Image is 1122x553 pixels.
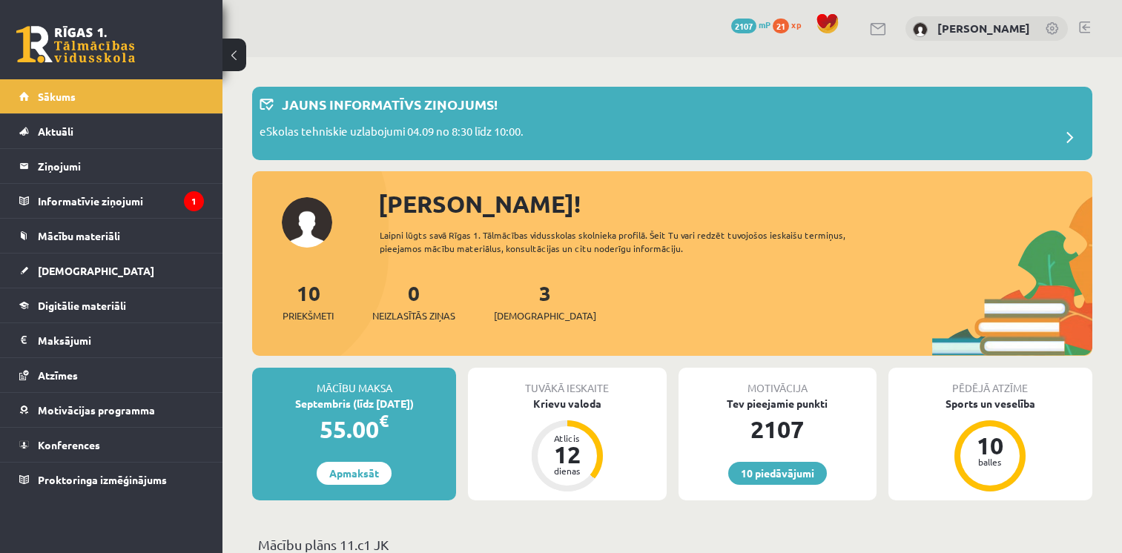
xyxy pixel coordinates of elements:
a: Sākums [19,79,204,113]
span: Digitālie materiāli [38,299,126,312]
span: 2107 [731,19,756,33]
div: dienas [545,466,590,475]
div: 12 [545,443,590,466]
a: Mācību materiāli [19,219,204,253]
div: Laipni lūgts savā Rīgas 1. Tālmācības vidusskolas skolnieka profilā. Šeit Tu vari redzēt tuvojošo... [380,228,884,255]
span: 21 [773,19,789,33]
span: Mācību materiāli [38,229,120,242]
a: 3[DEMOGRAPHIC_DATA] [494,279,596,323]
a: 10Priekšmeti [283,279,334,323]
div: 10 [968,434,1012,457]
span: [DEMOGRAPHIC_DATA] [494,308,596,323]
span: [DEMOGRAPHIC_DATA] [38,264,154,277]
div: Septembris (līdz [DATE]) [252,396,456,411]
i: 1 [184,191,204,211]
a: Informatīvie ziņojumi1 [19,184,204,218]
div: Atlicis [545,434,590,443]
a: Rīgas 1. Tālmācības vidusskola [16,26,135,63]
legend: Maksājumi [38,323,204,357]
a: Digitālie materiāli [19,288,204,322]
a: Motivācijas programma [19,393,204,427]
a: Sports un veselība 10 balles [888,396,1092,494]
span: Motivācijas programma [38,403,155,417]
a: Krievu valoda Atlicis 12 dienas [468,396,666,494]
span: Konferences [38,438,100,451]
span: xp [791,19,801,30]
span: € [379,410,389,431]
a: Aktuāli [19,114,204,148]
div: balles [968,457,1012,466]
div: Tev pieejamie punkti [679,396,877,411]
p: eSkolas tehniskie uzlabojumi 04.09 no 8:30 līdz 10:00. [260,123,524,144]
span: Priekšmeti [283,308,334,323]
a: Konferences [19,428,204,462]
legend: Informatīvie ziņojumi [38,184,204,218]
a: Jauns informatīvs ziņojums! eSkolas tehniskie uzlabojumi 04.09 no 8:30 līdz 10:00. [260,94,1085,153]
a: 10 piedāvājumi [728,462,827,485]
a: 21 xp [773,19,808,30]
div: Tuvākā ieskaite [468,368,666,396]
a: 0Neizlasītās ziņas [372,279,455,323]
a: Apmaksāt [317,462,392,485]
a: Proktoringa izmēģinājums [19,463,204,497]
a: Atzīmes [19,358,204,392]
span: Atzīmes [38,368,78,382]
div: Sports un veselība [888,396,1092,411]
span: Neizlasītās ziņas [372,308,455,323]
div: 55.00 [252,411,456,447]
a: Ziņojumi [19,149,204,183]
img: Gabriela Grase [913,22,928,37]
div: Pēdējā atzīme [888,368,1092,396]
a: 2107 mP [731,19,770,30]
a: [DEMOGRAPHIC_DATA] [19,254,204,288]
span: Proktoringa izmēģinājums [38,473,167,486]
div: Motivācija [679,368,877,396]
div: Krievu valoda [468,396,666,411]
p: Jauns informatīvs ziņojums! [282,94,498,114]
span: Aktuāli [38,125,73,138]
div: [PERSON_NAME]! [378,186,1092,222]
div: 2107 [679,411,877,447]
legend: Ziņojumi [38,149,204,183]
a: Maksājumi [19,323,204,357]
a: [PERSON_NAME] [937,21,1030,36]
span: mP [759,19,770,30]
div: Mācību maksa [252,368,456,396]
span: Sākums [38,90,76,103]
